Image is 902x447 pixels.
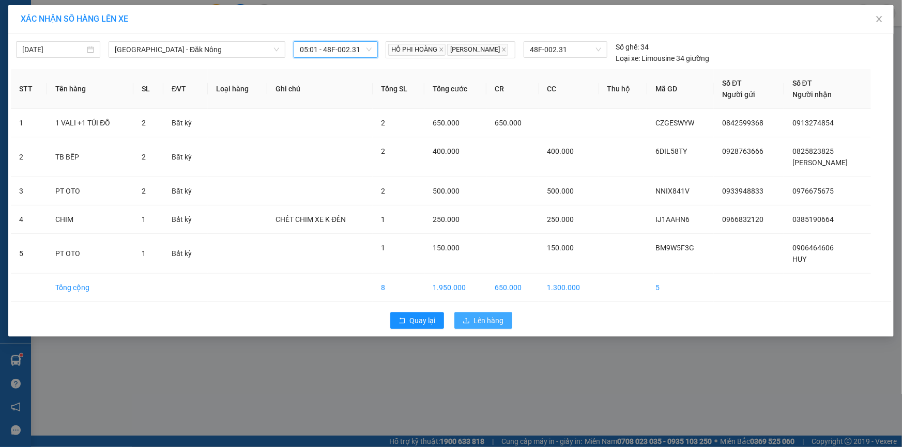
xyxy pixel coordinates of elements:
[21,14,128,24] span: XÁC NHẬN SỐ HÀNG LÊN XE
[138,8,250,25] b: [DOMAIN_NAME]
[142,153,146,161] span: 2
[547,244,574,252] span: 150.000
[41,8,93,71] b: Nhà xe Thiên Trung
[163,69,208,109] th: ĐVT
[142,119,146,127] span: 2
[539,274,599,302] td: 1.300.000
[6,15,36,67] img: logo.jpg
[547,215,574,223] span: 250.000
[163,205,208,234] td: Bất kỳ
[792,158,848,167] span: [PERSON_NAME]
[616,53,640,64] span: Loại xe:
[163,109,208,137] td: Bất kỳ
[300,42,372,57] span: 05:01 - 48F-002.31
[11,234,47,274] td: 5
[11,205,47,234] td: 4
[267,69,372,109] th: Ghi chú
[381,187,385,195] span: 2
[792,255,806,263] span: HUY
[454,312,512,329] button: uploadLên hàng
[599,69,647,109] th: Thu hộ
[433,187,460,195] span: 500.000
[381,119,385,127] span: 2
[655,119,694,127] span: CZGESWYW
[547,147,574,155] span: 400.000
[433,215,460,223] span: 250.000
[381,244,385,252] span: 1
[655,147,687,155] span: 6DIL58TY
[6,74,83,91] h2: VMB49CNU
[722,79,742,87] span: Số ĐT
[722,119,763,127] span: 0842599368
[433,244,460,252] span: 150.000
[647,274,714,302] td: 5
[424,69,486,109] th: Tổng cước
[11,109,47,137] td: 1
[163,234,208,274] td: Bất kỳ
[47,137,133,177] td: TB BẾP
[133,69,163,109] th: SL
[547,187,574,195] span: 500.000
[381,215,385,223] span: 1
[208,69,267,109] th: Loại hàng
[47,109,133,137] td: 1 VALI +1 TÚI ĐỒ
[447,44,508,56] span: [PERSON_NAME]
[616,53,709,64] div: Limousine 34 giường
[463,317,470,325] span: upload
[474,315,504,326] span: Lên hàng
[47,234,133,274] td: PT OTO
[647,69,714,109] th: Mã GD
[486,69,539,109] th: CR
[875,15,883,23] span: close
[410,315,436,326] span: Quay lại
[616,41,639,53] span: Số ghế:
[115,42,279,57] span: Hà Nội - Đăk Nông
[373,69,424,109] th: Tổng SL
[163,177,208,205] td: Bất kỳ
[390,312,444,329] button: rollbackQuay lại
[495,119,522,127] span: 650.000
[11,69,47,109] th: STT
[388,44,446,56] span: HỒ PHI HOÀNG
[47,177,133,205] td: PT OTO
[486,274,539,302] td: 650.000
[54,74,250,171] h2: VP Nhận: Văn Phòng Đăk Nông
[142,249,146,258] span: 1
[433,119,460,127] span: 650.000
[11,137,47,177] td: 2
[655,215,690,223] span: IJ1AAHN6
[47,205,133,234] td: CHIM
[539,69,599,109] th: CC
[722,90,755,99] span: Người gửi
[142,187,146,195] span: 2
[433,147,460,155] span: 400.000
[424,274,486,302] td: 1.950.000
[501,47,507,52] span: close
[616,41,649,53] div: 34
[399,317,406,325] span: rollback
[47,69,133,109] th: Tên hàng
[865,5,894,34] button: Close
[163,137,208,177] td: Bất kỳ
[530,42,601,57] span: 48F-002.31
[142,215,146,223] span: 1
[792,147,834,155] span: 0825823825
[792,215,834,223] span: 0385190664
[22,44,85,55] input: 15/10/2025
[273,46,280,53] span: down
[722,147,763,155] span: 0928763666
[792,90,832,99] span: Người nhận
[792,79,812,87] span: Số ĐT
[655,244,694,252] span: BM9W5F3G
[373,274,424,302] td: 8
[276,215,346,223] span: CHẾT CHIM XE K ĐỀN
[792,119,834,127] span: 0913274854
[792,187,834,195] span: 0976675675
[11,177,47,205] td: 3
[439,47,444,52] span: close
[47,274,133,302] td: Tổng cộng
[381,147,385,155] span: 2
[655,187,690,195] span: NNIX841V
[722,215,763,223] span: 0966832120
[792,244,834,252] span: 0906464606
